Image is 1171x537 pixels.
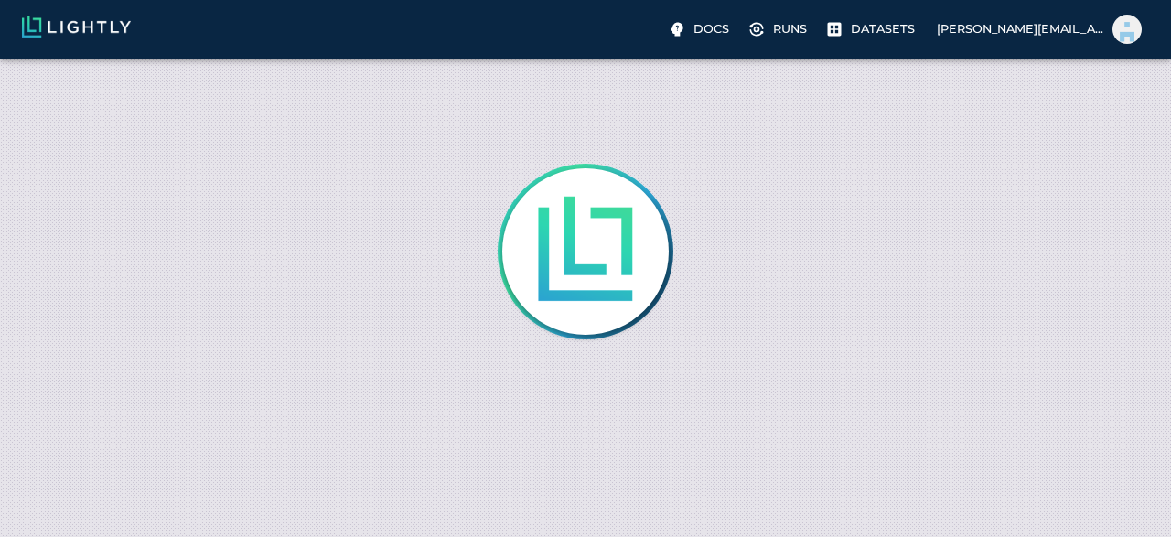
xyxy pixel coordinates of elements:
p: Datasets [851,20,915,38]
img: Lightly [22,16,131,38]
label: Datasets [822,15,922,44]
label: Runs [744,15,814,44]
label: [PERSON_NAME][EMAIL_ADDRESS][DOMAIN_NAME]David [929,9,1149,49]
p: [PERSON_NAME][EMAIL_ADDRESS][DOMAIN_NAME] [937,20,1105,38]
label: Docs [664,15,736,44]
p: Runs [773,20,807,38]
p: Docs [693,20,729,38]
img: Lightly is loading [522,188,649,315]
img: David [1112,15,1142,44]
